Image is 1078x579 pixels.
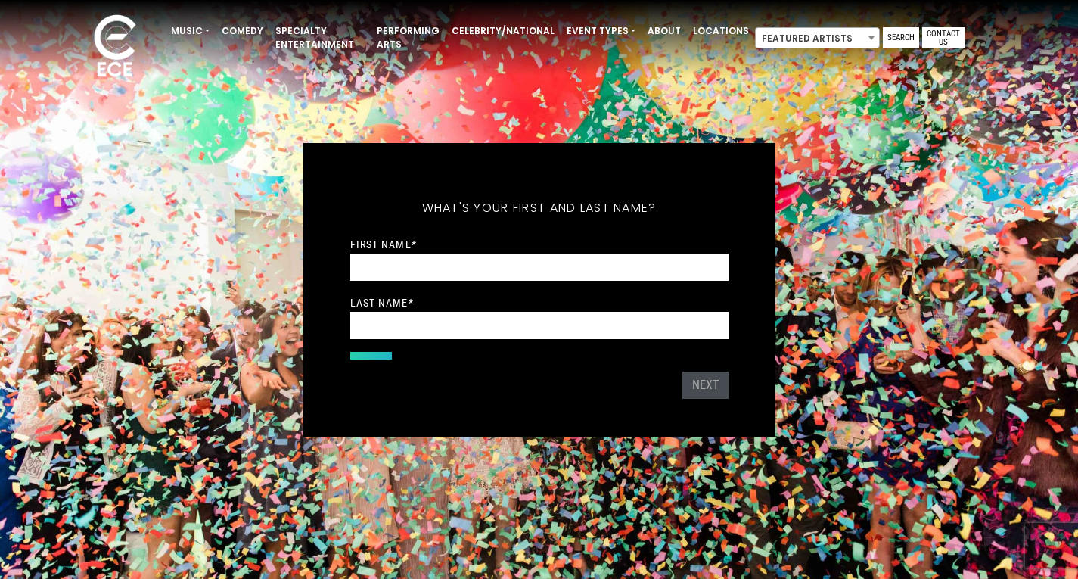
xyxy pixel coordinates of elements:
[561,18,642,44] a: Event Types
[755,27,880,48] span: Featured Artists
[687,18,755,44] a: Locations
[446,18,561,44] a: Celebrity/National
[269,18,371,58] a: Specialty Entertainment
[350,238,417,251] label: First Name
[165,18,216,44] a: Music
[216,18,269,44] a: Comedy
[371,18,446,58] a: Performing Arts
[883,27,919,48] a: Search
[350,296,414,310] label: Last Name
[922,27,965,48] a: Contact Us
[77,11,153,84] img: ece_new_logo_whitev2-1.png
[756,28,879,49] span: Featured Artists
[350,181,729,235] h5: What's your first and last name?
[642,18,687,44] a: About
